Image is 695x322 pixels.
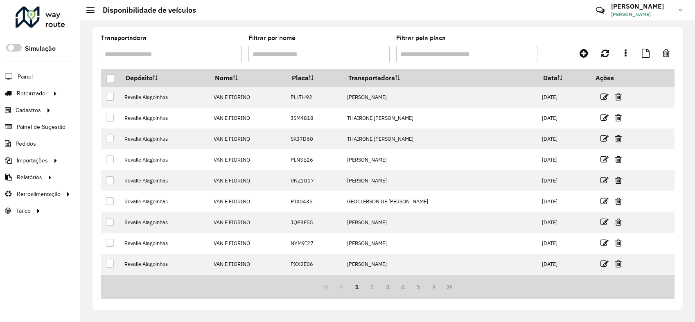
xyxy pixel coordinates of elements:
[286,212,343,233] td: JQP3F55
[16,207,31,215] span: Tático
[538,254,590,275] td: [DATE]
[380,279,395,295] button: 3
[209,254,286,275] td: VAN E FIORINO
[209,128,286,149] td: VAN E FIORINO
[396,33,446,43] label: Filtrar pela placa
[615,112,622,123] a: Excluir
[615,154,622,165] a: Excluir
[611,2,672,10] h3: [PERSON_NAME]
[442,279,457,295] button: Last Page
[600,154,609,165] a: Editar
[120,128,209,149] td: Revalle Alagoinhas
[591,2,609,19] a: Contato Rápido
[120,149,209,170] td: Revalle Alagoinhas
[17,173,42,182] span: Relatórios
[411,279,426,295] button: 5
[209,87,286,108] td: VAN E FIORINO
[600,133,609,144] a: Editar
[538,275,590,295] td: [DATE]
[120,108,209,128] td: Revalle Alagoinhas
[600,196,609,207] a: Editar
[349,279,365,295] button: 1
[343,212,537,233] td: [PERSON_NAME]
[426,279,442,295] button: Next Page
[343,149,537,170] td: [PERSON_NAME]
[120,212,209,233] td: Revalle Alagoinhas
[600,216,609,227] a: Editar
[600,258,609,269] a: Editar
[343,108,537,128] td: THAIRONE [PERSON_NAME]
[538,108,590,128] td: [DATE]
[343,275,537,295] td: [PERSON_NAME][DEMOGRAPHIC_DATA]
[209,170,286,191] td: VAN E FIORINO
[286,128,343,149] td: SKJ7D60
[538,191,590,212] td: [DATE]
[364,279,380,295] button: 2
[120,254,209,275] td: Revalle Alagoinhas
[209,149,286,170] td: VAN E FIORINO
[286,87,343,108] td: PLL7H92
[286,254,343,275] td: PXX2E06
[343,69,537,87] th: Transportadora
[16,106,41,115] span: Cadastros
[209,212,286,233] td: VAN E FIORINO
[209,108,286,128] td: VAN E FIORINO
[286,191,343,212] td: PJX0435
[611,11,672,18] span: [PERSON_NAME]
[600,237,609,248] a: Editar
[286,233,343,254] td: NYM9I27
[120,233,209,254] td: Revalle Alagoinhas
[600,112,609,123] a: Editar
[209,233,286,254] td: VAN E FIORINO
[538,212,590,233] td: [DATE]
[18,72,33,81] span: Painel
[615,216,622,227] a: Excluir
[17,89,47,98] span: Roteirizador
[538,233,590,254] td: [DATE]
[343,233,537,254] td: [PERSON_NAME]
[17,123,65,131] span: Painel de Sugestão
[615,175,622,186] a: Excluir
[95,6,196,15] h2: Disponibilidade de veículos
[600,91,609,102] a: Editar
[343,191,537,212] td: GEOCLEBSON DE [PERSON_NAME]
[120,87,209,108] td: Revalle Alagoinhas
[615,237,622,248] a: Excluir
[120,170,209,191] td: Revalle Alagoinhas
[286,170,343,191] td: RNZ1G17
[538,69,590,87] th: Data
[286,149,343,170] td: PLN3B26
[538,149,590,170] td: [DATE]
[209,191,286,212] td: VAN E FIORINO
[538,128,590,149] td: [DATE]
[25,44,56,54] label: Simulação
[286,275,343,295] td: QMA4J49
[538,87,590,108] td: [DATE]
[17,156,48,165] span: Importações
[101,33,147,43] label: Transportadora
[120,191,209,212] td: Revalle Alagoinhas
[343,170,537,191] td: [PERSON_NAME]
[538,170,590,191] td: [DATE]
[209,275,286,295] td: VAN E FIORINO
[615,196,622,207] a: Excluir
[343,254,537,275] td: [PERSON_NAME]
[17,190,61,198] span: Retroalimentação
[615,91,622,102] a: Excluir
[343,87,537,108] td: [PERSON_NAME]
[343,128,537,149] td: THAIRONE [PERSON_NAME]
[120,275,209,295] td: Revalle Alagoinhas
[615,258,622,269] a: Excluir
[209,69,286,87] th: Nome
[615,133,622,144] a: Excluir
[286,69,343,87] th: Placa
[286,108,343,128] td: JSM4818
[248,33,296,43] label: Filtrar por nome
[600,175,609,186] a: Editar
[120,69,209,87] th: Depósito
[16,140,36,148] span: Pedidos
[590,69,639,86] th: Ações
[395,279,411,295] button: 4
